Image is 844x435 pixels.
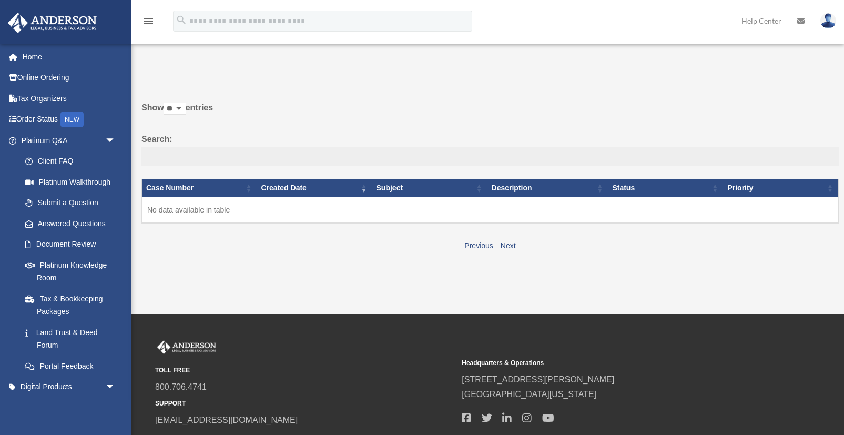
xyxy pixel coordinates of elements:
td: No data available in table [142,197,839,223]
a: Answered Questions [15,213,121,234]
a: 800.706.4741 [155,382,207,391]
small: Headquarters & Operations [462,358,761,369]
a: Next [501,241,516,250]
span: arrow_drop_down [105,377,126,398]
a: [STREET_ADDRESS][PERSON_NAME] [462,375,614,384]
span: arrow_drop_down [105,130,126,151]
th: Subject: activate to sort column ascending [372,179,487,197]
a: Order StatusNEW [7,109,131,130]
select: Showentries [164,103,186,115]
small: SUPPORT [155,398,454,409]
a: Digital Productsarrow_drop_down [7,377,131,398]
a: menu [142,18,155,27]
input: Search: [141,147,839,167]
a: Platinum Walkthrough [15,171,126,193]
a: [GEOGRAPHIC_DATA][US_STATE] [462,390,596,399]
div: NEW [60,112,84,127]
img: Anderson Advisors Platinum Portal [5,13,100,33]
th: Status: activate to sort column ascending [608,179,723,197]
a: Portal Feedback [15,356,126,377]
a: Tax & Bookkeeping Packages [15,288,126,322]
th: Created Date: activate to sort column ascending [257,179,372,197]
a: Online Ordering [7,67,131,88]
i: menu [142,15,155,27]
label: Search: [141,132,839,167]
a: Platinum Knowledge Room [15,255,126,288]
i: search [176,14,187,26]
th: Case Number: activate to sort column ascending [142,179,257,197]
a: Client FAQ [15,151,126,172]
img: Anderson Advisors Platinum Portal [155,340,218,354]
a: My Entitiesarrow_drop_down [7,397,131,418]
a: Platinum Q&Aarrow_drop_down [7,130,126,151]
label: Show entries [141,100,839,126]
a: Document Review [15,234,126,255]
th: Priority: activate to sort column ascending [723,179,838,197]
span: arrow_drop_down [105,397,126,419]
img: User Pic [820,13,836,28]
a: Land Trust & Deed Forum [15,322,126,356]
a: Tax Organizers [7,88,131,109]
a: Home [7,46,131,67]
th: Description: activate to sort column ascending [487,179,608,197]
a: Previous [464,241,493,250]
a: Submit a Question [15,193,126,214]
a: [EMAIL_ADDRESS][DOMAIN_NAME] [155,416,298,424]
small: TOLL FREE [155,365,454,376]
